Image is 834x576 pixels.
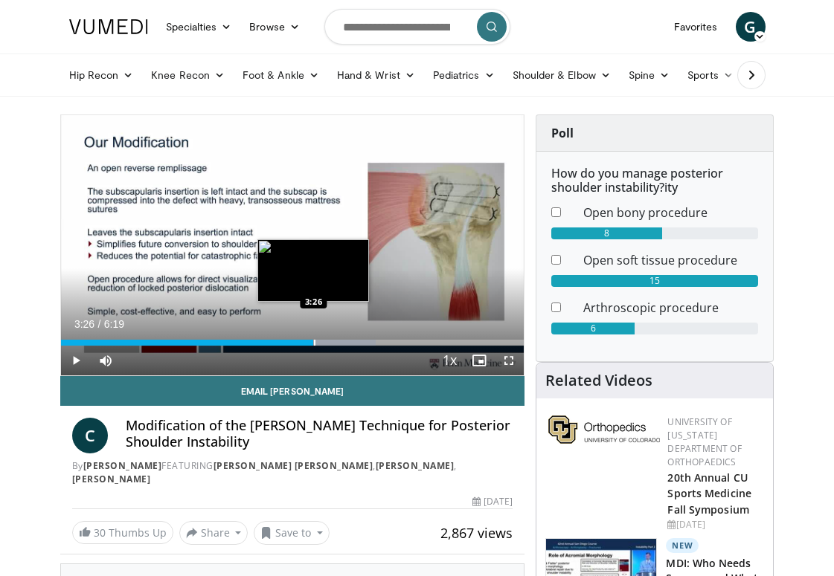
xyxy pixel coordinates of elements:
span: 3:26 [74,318,94,330]
div: 6 [551,323,634,334]
a: University of [US_STATE] Department of Orthopaedics [667,415,741,468]
a: [PERSON_NAME] [83,459,162,472]
a: Shoulder & Elbow [504,60,620,90]
dd: Arthroscopic procedure [572,299,769,317]
a: Sports [679,60,742,90]
a: 30 Thumbs Up [72,521,173,544]
span: 2,867 views [440,524,513,542]
a: [PERSON_NAME] [PERSON_NAME] [214,459,373,472]
h4: Modification of the [PERSON_NAME] Technique for Posterior Shoulder Instability [126,418,513,450]
a: Hip Recon [60,60,143,90]
div: Progress Bar [61,340,525,346]
input: Search topics, interventions [324,9,510,45]
a: Hand & Wrist [328,60,424,90]
a: G [736,12,766,42]
dd: Open bony procedure [572,204,769,221]
a: Specialties [157,12,241,42]
strong: Poll [551,125,574,141]
h4: Related Videos [545,372,652,389]
div: [DATE] [667,518,761,531]
a: Favorites [665,12,727,42]
a: Spine [620,60,679,90]
button: Share [179,521,248,545]
span: 6:19 [104,318,124,330]
div: 15 [551,275,758,287]
img: 355603a8-37da-49b6-856f-e00d7e9307d3.png.150x105_q85_autocrop_double_scale_upscale_version-0.2.png [548,415,660,444]
a: Knee Recon [142,60,234,90]
span: / [98,318,101,330]
a: Foot & Ankle [234,60,328,90]
img: image.jpeg [257,239,369,302]
dd: Open soft tissue procedure [572,251,769,269]
span: 30 [94,525,106,540]
button: Mute [91,346,121,375]
div: 8 [551,227,661,239]
img: VuMedi Logo [69,19,148,34]
button: Save to [254,521,330,545]
p: New [666,538,699,553]
button: Fullscreen [494,346,524,375]
div: [DATE] [472,495,513,508]
video-js: Video Player [61,115,525,375]
a: Pediatrics [424,60,504,90]
a: [PERSON_NAME] [72,473,151,485]
a: 20th Annual CU Sports Medicine Fall Symposium [667,470,751,516]
a: Browse [240,12,309,42]
a: Email [PERSON_NAME] [60,376,525,406]
button: Playback Rate [434,346,464,375]
button: Play [61,346,91,375]
a: C [72,418,108,453]
div: By FEATURING , , [72,459,513,486]
a: [PERSON_NAME] [376,459,455,472]
h6: How do you manage posterior shoulder instability?ity [551,166,758,195]
button: Enable picture-in-picture mode [464,346,494,375]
